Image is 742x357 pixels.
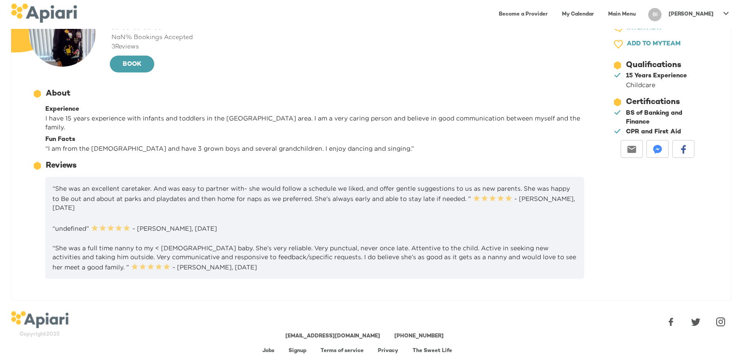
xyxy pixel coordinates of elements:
a: Main Menu [603,5,641,24]
div: Fun Facts [45,135,584,144]
img: facebook-white sharing button [679,145,688,154]
div: CPR and First Aid [626,128,681,136]
div: Qualifications [626,60,681,71]
p: “She was an excellent caretaker. And was easy to partner with- she would follow a schedule we lik... [52,184,577,212]
a: [EMAIL_ADDRESS][DOMAIN_NAME] [285,333,380,339]
img: email-white sharing button [627,145,636,154]
p: “She was a full time nanny to my < [DEMOGRAPHIC_DATA] baby. She’s very reliable. Very punctual, n... [52,244,577,272]
div: Experience [45,105,584,114]
img: logo [11,4,77,23]
p: I have 15 years experience with infants and toddlers in the [GEOGRAPHIC_DATA] area. I am a very c... [45,114,584,132]
a: Terms of service [321,348,364,354]
div: Childcare [626,80,687,89]
a: Jobs [262,348,274,354]
p: “undefined” - [PERSON_NAME], [DATE] [52,223,577,233]
a: Signup [289,348,306,354]
div: Certifications [626,96,680,108]
span: BOOK [117,59,147,70]
button: ADD TO MYTEAM [606,36,708,52]
div: NaN % Bookings Accepted [110,33,588,42]
p: [PERSON_NAME] [669,11,714,18]
a: Become a Provider [493,5,553,24]
span: “ I am from the [DEMOGRAPHIC_DATA] and have 3 grown boys and several grandchildren. I enjoy danci... [45,145,414,152]
div: [PHONE_NUMBER] [394,333,444,340]
img: logo [11,311,68,328]
img: messenger-white sharing button [653,145,662,154]
button: BOOK [110,56,154,72]
div: Copyright 2025 [11,331,68,338]
a: The Sweet Life [413,348,452,354]
div: BS of Banking and Finance [626,109,706,127]
a: My Calendar [557,5,599,24]
span: ADD TO MY TEAM [627,39,681,50]
div: 3 Reviews [110,43,588,52]
div: About [46,88,70,100]
div: BI [648,8,662,21]
a: Privacy [378,348,398,354]
div: Reviews [46,160,76,172]
div: 15 Years Experience [626,72,687,80]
